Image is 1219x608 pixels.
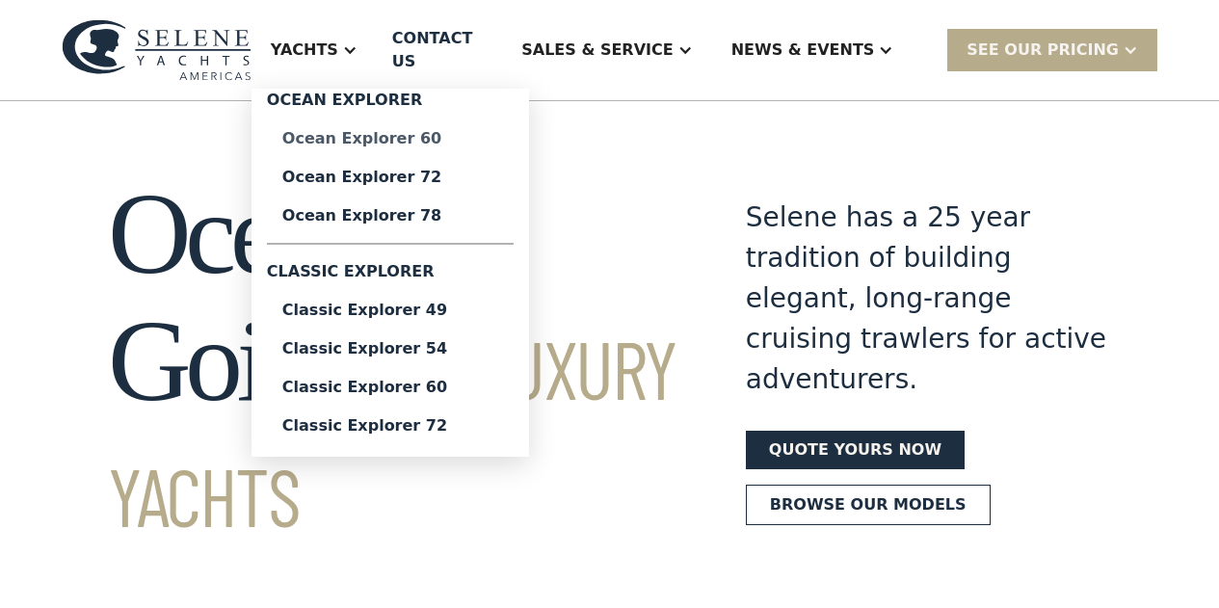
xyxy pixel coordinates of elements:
div: Classic Explorer 60 [282,380,498,395]
a: Browse our models [746,485,991,525]
img: logo [62,19,252,81]
div: Classic Explorer 54 [282,341,498,357]
div: Contact US [392,27,487,73]
div: Classic Explorer 72 [282,418,498,434]
div: Sales & Service [521,39,673,62]
div: Ocean Explorer 78 [282,208,498,224]
a: Classic Explorer 60 [267,368,514,407]
div: Classic Explorer [267,252,514,291]
h1: Ocean-Going [108,171,676,552]
a: Ocean Explorer 72 [267,158,514,197]
div: Classic Explorer 49 [282,303,498,318]
a: Classic Explorer 72 [267,407,514,445]
a: Classic Explorer 54 [267,330,514,368]
nav: Yachts [252,89,529,457]
div: Ocean Explorer [267,89,514,119]
a: Classic Explorer 49 [267,291,514,330]
div: News & EVENTS [712,12,914,89]
a: Ocean Explorer 60 [267,119,514,158]
div: Yachts [252,12,377,89]
a: Quote yours now [746,431,965,469]
div: Yachts [271,39,338,62]
div: Ocean Explorer 60 [282,131,498,146]
div: Sales & Service [502,12,711,89]
a: Ocean Explorer 78 [267,197,514,235]
div: SEE Our Pricing [947,29,1157,70]
div: Selene has a 25 year tradition of building elegant, long-range cruising trawlers for active adven... [746,198,1111,400]
div: SEE Our Pricing [967,39,1119,62]
div: Ocean Explorer 72 [282,170,498,185]
div: News & EVENTS [731,39,875,62]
